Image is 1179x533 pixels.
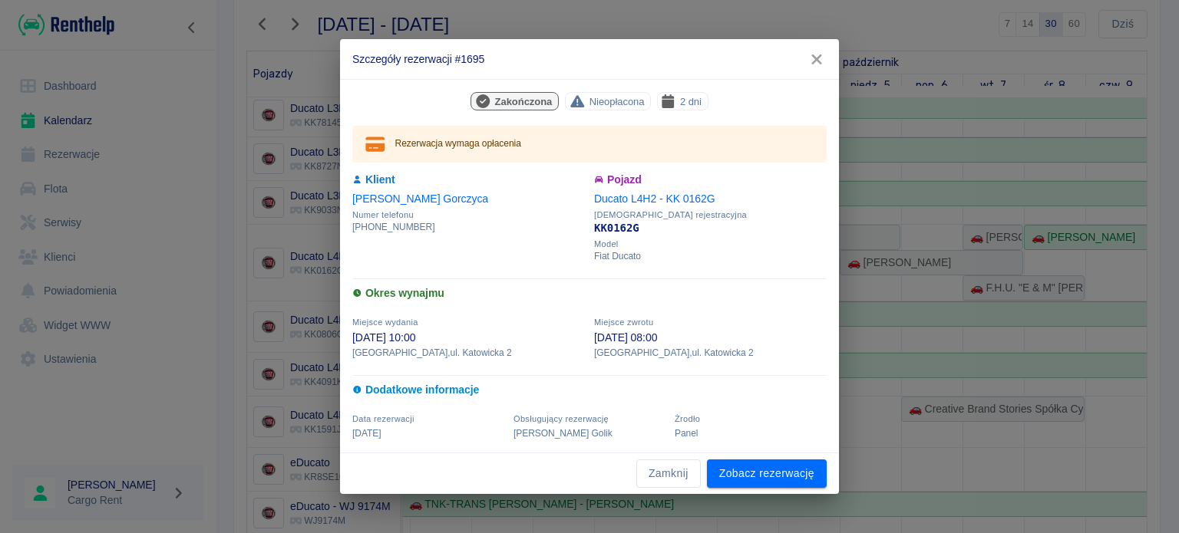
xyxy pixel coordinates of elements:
a: Ducato L4H2 - KK 0162G [594,192,715,205]
a: [PERSON_NAME] Gorczyca [352,192,488,205]
p: [DATE] [352,426,504,440]
p: Fiat Ducato [594,249,827,263]
p: [DATE] 10:00 [352,330,585,346]
span: Data rezerwacji [352,414,414,423]
p: [PHONE_NUMBER] [352,220,585,234]
p: KK0162G [594,220,827,236]
p: Panel [675,426,827,440]
span: 2 dni [674,94,708,110]
h6: Pojazd [594,172,827,188]
h6: Klient [352,172,585,188]
p: [DATE] 08:00 [594,330,827,346]
div: Rezerwacja wymaga opłacenia [395,130,521,158]
button: Zamknij [636,459,701,488]
h2: Szczegóły rezerwacji #1695 [340,39,839,79]
span: Miejsce wydania [352,317,418,327]
a: Zobacz rezerwację [707,459,827,488]
span: Numer telefonu [352,210,585,220]
h6: Dodatkowe informacje [352,382,827,398]
span: [DEMOGRAPHIC_DATA] rejestracyjna [594,210,827,220]
span: Żrodło [675,414,700,423]
span: Model [594,239,827,249]
p: [GEOGRAPHIC_DATA] , ul. Katowicka 2 [594,346,827,360]
p: [GEOGRAPHIC_DATA] , ul. Katowicka 2 [352,346,585,360]
h6: Okres wynajmu [352,285,827,301]
span: Obsługujący rezerwację [514,414,609,423]
p: [PERSON_NAME] Golik [514,426,665,440]
span: Miejsce zwrotu [594,317,653,327]
span: Zakończona [489,94,559,110]
span: Nieopłacona [583,94,651,110]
